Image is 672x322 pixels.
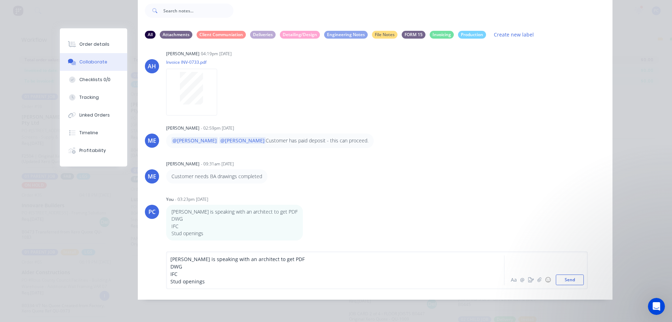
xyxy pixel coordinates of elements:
[7,153,135,194] div: New featureImprovementFactory Weekly Updates - [DATE]Hey, Factory pro there👋
[41,239,66,244] span: Messages
[82,239,95,244] span: News
[372,31,397,39] div: File Notes
[175,196,208,203] div: - 03:23pm [DATE]
[166,59,224,65] p: Invoice INV-0733.pdf
[15,130,127,145] button: Share it with us
[35,221,71,249] button: Messages
[201,51,232,57] div: 04:19pm [DATE]
[166,125,199,131] div: [PERSON_NAME]
[15,159,49,167] div: New feature
[79,130,98,136] div: Timeline
[219,137,266,144] span: @[PERSON_NAME]
[15,90,118,97] div: Send us a message
[171,215,298,222] p: DWG
[250,31,276,39] div: Deliveries
[60,106,127,124] button: Linked Orders
[148,208,156,216] div: PC
[197,31,246,39] div: Client Communiation
[458,31,486,39] div: Production
[15,180,114,188] div: Hey, Factory pro there👋
[556,275,584,285] button: Send
[7,84,135,111] div: Send us a messageWe typically reply in under 10 minutes
[160,31,192,39] div: Attachments
[166,161,199,167] div: [PERSON_NAME]
[14,13,56,25] img: logo
[60,142,127,159] button: Profitability
[148,172,156,181] div: ME
[60,35,127,53] button: Order details
[79,147,106,154] div: Profitability
[15,97,118,104] div: We typically reply in under 10 minutes
[170,278,205,285] span: Stud openings
[14,62,128,74] p: How can we help?
[201,161,234,167] div: - 09:31am [DATE]
[145,31,156,39] div: All
[171,223,298,230] p: IFC
[106,221,142,249] button: Help
[518,276,527,284] button: @
[166,196,174,203] div: You
[510,276,518,284] button: Aa
[171,137,368,144] p: Customer has paid deposit - this can proceed.
[79,41,109,47] div: Order details
[324,31,368,39] div: Engineering Notes
[171,137,218,144] span: @[PERSON_NAME]
[15,203,127,211] h2: Factory Feature Walkthroughs
[171,230,298,237] p: Stud openings
[60,71,127,89] button: Checklists 0/0
[15,171,114,179] div: Factory Weekly Updates - [DATE]
[163,4,233,18] input: Search notes...
[60,89,127,106] button: Tracking
[201,125,234,131] div: - 02:59pm [DATE]
[166,51,199,57] div: [PERSON_NAME]
[402,31,425,39] div: FORM 15
[79,112,110,118] div: Linked Orders
[10,239,26,244] span: Home
[148,62,156,70] div: AH
[280,31,320,39] div: Detailing/Design
[430,31,454,39] div: Invoicing
[490,30,538,39] button: Create new label
[52,159,90,167] div: Improvement
[15,120,127,128] h2: Have an idea or feature request?
[118,239,130,244] span: Help
[71,221,106,249] button: News
[122,11,135,24] div: Close
[544,276,552,284] button: ☺
[14,50,128,62] p: Hi [PERSON_NAME]
[79,59,107,65] div: Collaborate
[171,173,262,180] p: Customer needs BA drawings completed
[79,77,111,83] div: Checklists 0/0
[170,263,182,270] span: DWG
[60,124,127,142] button: Timeline
[171,208,298,215] p: [PERSON_NAME] is speaking with an architect to get PDF
[79,94,99,101] div: Tracking
[648,298,665,315] iframe: Intercom live chat
[170,256,305,262] span: [PERSON_NAME] is speaking with an architect to get PDF
[170,271,177,277] span: IFC
[60,53,127,71] button: Collaborate
[148,136,156,145] div: ME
